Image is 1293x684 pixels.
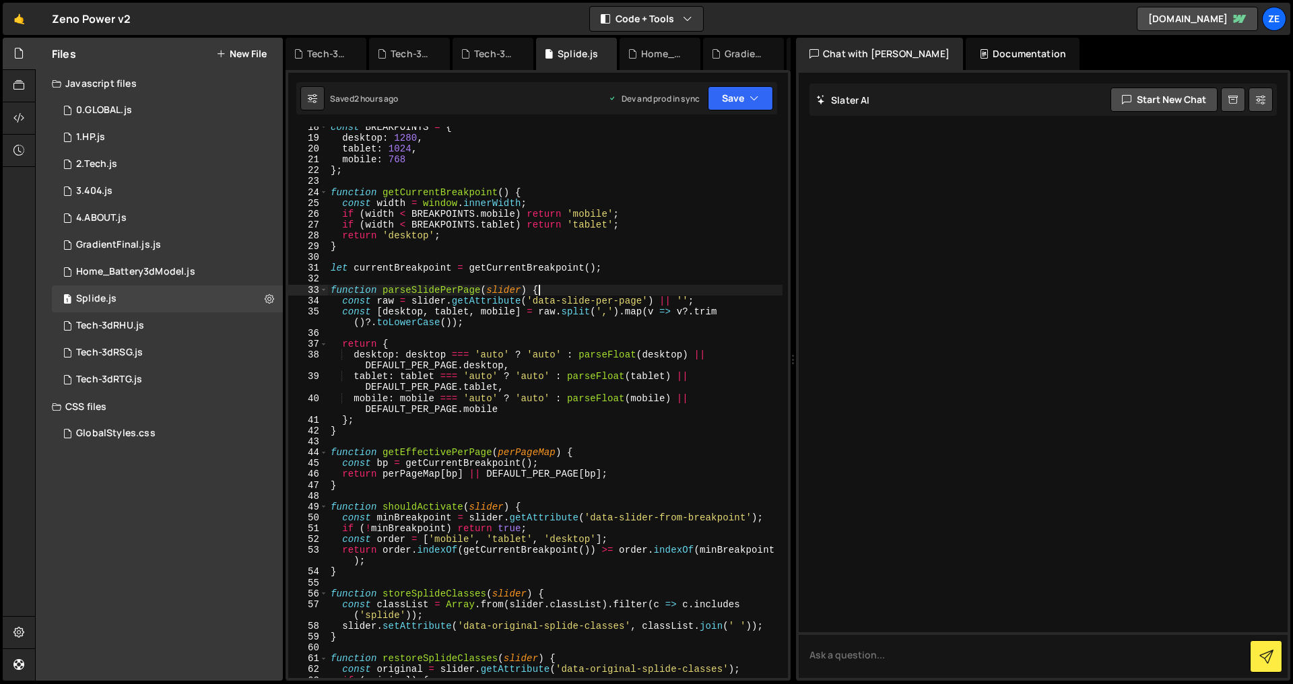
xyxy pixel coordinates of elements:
button: New File [216,48,267,59]
div: 56 [288,588,328,599]
div: 31 [288,263,328,273]
div: Tech-3dRHU.js [76,320,144,332]
div: CSS files [36,393,283,420]
div: Home_Battery3dModel.js [76,266,195,278]
div: 17335/48133.js [52,151,283,178]
div: 1.HP.js [76,131,105,143]
div: 4.ABOUT.js [76,212,127,224]
div: 26 [288,209,328,219]
div: Dev and prod in sync [608,93,700,104]
div: 3.404.js [76,185,112,197]
button: Code + Tools [590,7,703,31]
div: 36 [288,328,328,339]
div: GradientFinal.js.js [725,47,768,61]
div: 23 [288,176,328,186]
div: 52 [288,534,328,545]
a: 🤙 [3,3,36,35]
div: 44 [288,447,328,458]
div: Tech-3dRTG.js [307,47,350,61]
div: 46 [288,469,328,479]
div: 32 [288,273,328,284]
div: 2 hours ago [354,93,399,104]
div: 17335/48142.js [52,366,283,393]
div: 54 [288,566,328,577]
div: Home_Battery3dModel.js [641,47,684,61]
div: Splide.js [558,47,598,61]
div: 35 [288,306,328,328]
div: 62 [288,664,328,675]
div: Tech-3dRSG.js [76,347,143,359]
div: 34 [288,296,328,306]
div: 45 [288,458,328,469]
div: 43 [288,436,328,447]
div: 27 [288,219,328,230]
div: Tech-3dRTG.js [76,374,142,386]
div: 37 [288,339,328,349]
div: 17335/48141.js [52,339,283,366]
div: 55 [288,578,328,588]
div: 20 [288,143,328,154]
div: Zeno Power v2 [52,11,131,27]
div: GlobalStyles.css [52,420,283,447]
div: Chat with [PERSON_NAME] [796,38,963,70]
div: 47 [288,480,328,491]
div: Javascript files [36,70,283,97]
div: Tech-3dRSG.js [391,47,434,61]
div: 60 [288,642,328,653]
div: 17335/48135.js [52,205,283,232]
div: 17335/48140.js [52,312,283,339]
h2: Files [52,46,76,61]
div: 17335/48134.js [52,178,283,205]
div: 17335/48138.js [52,259,283,285]
div: 58 [288,621,328,631]
button: Save [708,86,773,110]
div: 17335/48130.js [52,97,283,124]
div: 24 [288,187,328,198]
div: 61 [288,653,328,664]
div: 17335/48137.js [52,232,283,259]
div: 51 [288,523,328,534]
div: 17335/48132.js [52,124,283,151]
div: 17335/48139.js [52,285,283,312]
div: 50 [288,512,328,523]
div: 59 [288,631,328,642]
div: Tech-3dRHU.js [474,47,517,61]
div: 38 [288,349,328,371]
div: 39 [288,371,328,392]
div: 49 [288,502,328,512]
div: 25 [288,198,328,209]
div: 42 [288,425,328,436]
div: 30 [288,252,328,263]
div: 19 [288,133,328,143]
div: Documentation [966,38,1080,70]
div: 48 [288,491,328,502]
div: Saved [330,93,399,104]
div: GradientFinal.js.js [76,239,161,251]
div: 18 [288,122,328,133]
div: Splide.js [76,293,117,305]
div: 41 [288,415,328,425]
div: 57 [288,599,328,621]
h2: Slater AI [816,94,870,106]
a: [DOMAIN_NAME] [1137,7,1258,31]
div: 21 [288,154,328,165]
div: 22 [288,165,328,176]
div: 40 [288,393,328,415]
a: Ze [1262,7,1286,31]
div: GlobalStyles.css [76,427,156,440]
div: 33 [288,285,328,296]
button: Start new chat [1110,88,1218,112]
div: 53 [288,545,328,566]
div: 2.Tech.js [76,158,117,170]
div: 29 [288,241,328,252]
div: 0.GLOBAL.js [76,104,132,116]
span: 1 [63,295,71,306]
div: 28 [288,230,328,241]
